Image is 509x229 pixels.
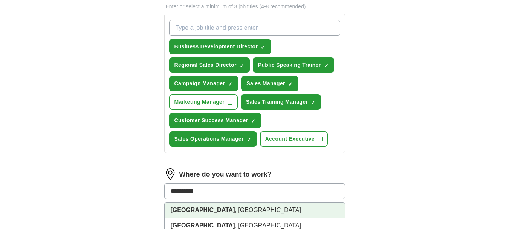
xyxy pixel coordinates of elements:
[241,76,298,91] button: Sales Manager✓
[165,203,345,218] li: , [GEOGRAPHIC_DATA]
[174,80,225,88] span: Campaign Manager
[228,81,232,87] span: ✓
[171,222,235,229] strong: [GEOGRAPHIC_DATA]
[174,135,244,143] span: Sales Operations Manager
[169,20,340,36] input: Type a job title and press enter
[174,98,225,106] span: Marketing Manager
[164,168,176,180] img: location.png
[246,98,308,106] span: Sales Training Manager
[174,61,237,69] span: Regional Sales Director
[251,118,255,124] span: ✓
[258,61,321,69] span: Public Speaking Trainer
[171,207,235,213] strong: [GEOGRAPHIC_DATA]
[288,81,293,87] span: ✓
[174,43,258,51] span: Business Development Director
[169,39,271,54] button: Business Development Director✓
[174,117,248,124] span: Customer Success Manager
[169,94,238,110] button: Marketing Manager
[260,131,328,147] button: Account Executive
[169,76,238,91] button: Campaign Manager✓
[265,135,315,143] span: Account Executive
[169,131,257,147] button: Sales Operations Manager✓
[169,57,250,73] button: Regional Sales Director✓
[246,80,285,88] span: Sales Manager
[169,113,261,128] button: Customer Success Manager✓
[164,3,345,11] p: Enter or select a minimum of 3 job titles (4-8 recommended)
[324,63,329,69] span: ✓
[247,137,251,143] span: ✓
[253,57,334,73] button: Public Speaking Trainer✓
[240,63,244,69] span: ✓
[261,44,265,50] span: ✓
[179,169,272,180] label: Where do you want to work?
[311,100,315,106] span: ✓
[241,94,321,110] button: Sales Training Manager✓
